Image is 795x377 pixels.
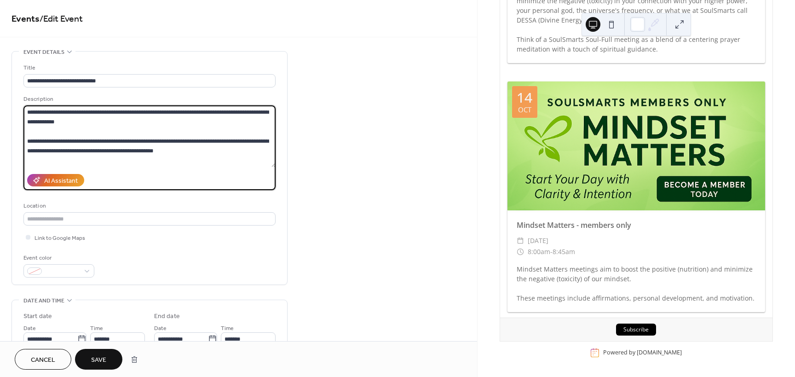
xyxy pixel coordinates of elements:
[550,246,553,257] span: -
[23,47,64,57] span: Event details
[23,201,274,211] div: Location
[637,349,682,357] a: [DOMAIN_NAME]
[221,324,234,333] span: Time
[40,10,83,28] span: / Edit Event
[528,235,548,246] span: [DATE]
[44,176,78,186] div: AI Assistant
[23,296,64,306] span: Date and time
[517,246,524,257] div: ​
[616,324,656,336] button: Subscribe
[12,10,40,28] a: Events
[23,324,36,333] span: Date
[154,324,167,333] span: Date
[90,324,103,333] span: Time
[507,220,765,231] div: Mindset Matters - members only
[15,349,71,370] button: Cancel
[23,312,52,321] div: Start date
[23,94,274,104] div: Description
[517,235,524,246] div: ​
[603,349,682,357] div: Powered by
[553,246,575,257] span: 8:45am
[517,91,532,104] div: 14
[23,63,274,73] div: Title
[35,233,85,243] span: Link to Google Maps
[91,355,106,365] span: Save
[518,106,531,113] div: Oct
[31,355,55,365] span: Cancel
[528,246,550,257] span: 8:00am
[507,264,765,303] div: Mindset Matters meetings aim to boost the positive (nutrition) and minimize the negative (toxicit...
[23,253,92,263] div: Event color
[75,349,122,370] button: Save
[154,312,180,321] div: End date
[27,174,84,186] button: AI Assistant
